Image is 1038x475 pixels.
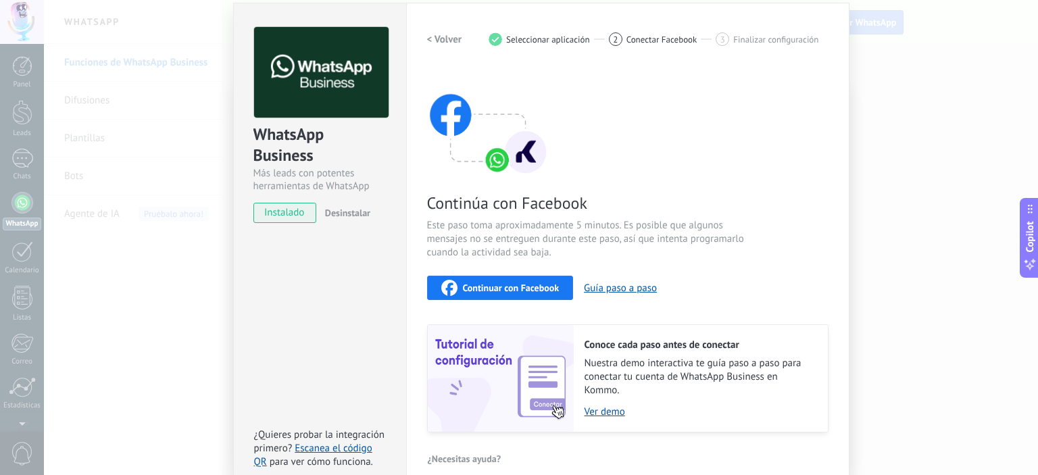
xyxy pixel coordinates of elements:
span: Conectar Facebook [626,34,697,45]
img: logo_main.png [254,27,389,118]
button: ¿Necesitas ayuda? [427,449,502,469]
div: WhatsApp Business [253,124,387,167]
span: Copilot [1023,221,1037,252]
button: Guía paso a paso [584,282,657,295]
a: Escanea el código QR [254,442,372,468]
span: 2 [613,34,618,45]
span: Nuestra demo interactiva te guía paso a paso para conectar tu cuenta de WhatsApp Business en Kommo. [585,357,814,397]
button: < Volver [427,27,462,51]
span: Este paso toma aproximadamente 5 minutos. Es posible que algunos mensajes no se entreguen durante... [427,219,749,259]
span: Seleccionar aplicación [506,34,590,45]
span: ¿Necesitas ayuda? [428,454,501,464]
h2: Conoce cada paso antes de conectar [585,339,814,351]
button: Desinstalar [320,203,370,223]
h2: < Volver [427,33,462,46]
span: instalado [254,203,316,223]
div: Más leads con potentes herramientas de WhatsApp [253,167,387,193]
span: 3 [720,34,725,45]
a: Ver demo [585,405,814,418]
span: Continuar con Facebook [463,283,560,293]
span: Continúa con Facebook [427,193,749,214]
img: connect with facebook [427,68,549,176]
span: para ver cómo funciona. [270,455,373,468]
span: ¿Quieres probar la integración primero? [254,428,385,455]
button: Continuar con Facebook [427,276,574,300]
span: Finalizar configuración [733,34,818,45]
span: Desinstalar [325,207,370,219]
